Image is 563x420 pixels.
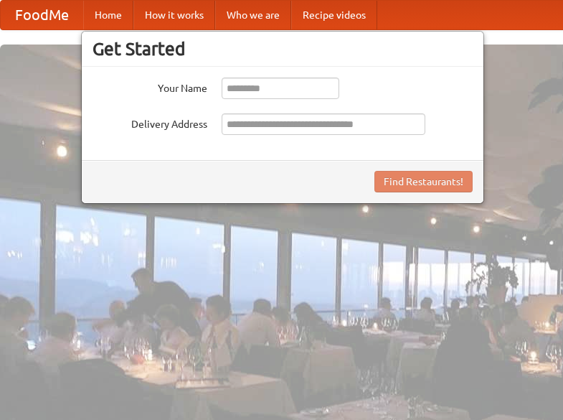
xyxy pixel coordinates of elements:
[93,113,207,131] label: Delivery Address
[291,1,377,29] a: Recipe videos
[83,1,133,29] a: Home
[93,78,207,95] label: Your Name
[93,38,473,60] h3: Get Started
[374,171,473,192] button: Find Restaurants!
[1,1,83,29] a: FoodMe
[133,1,215,29] a: How it works
[215,1,291,29] a: Who we are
